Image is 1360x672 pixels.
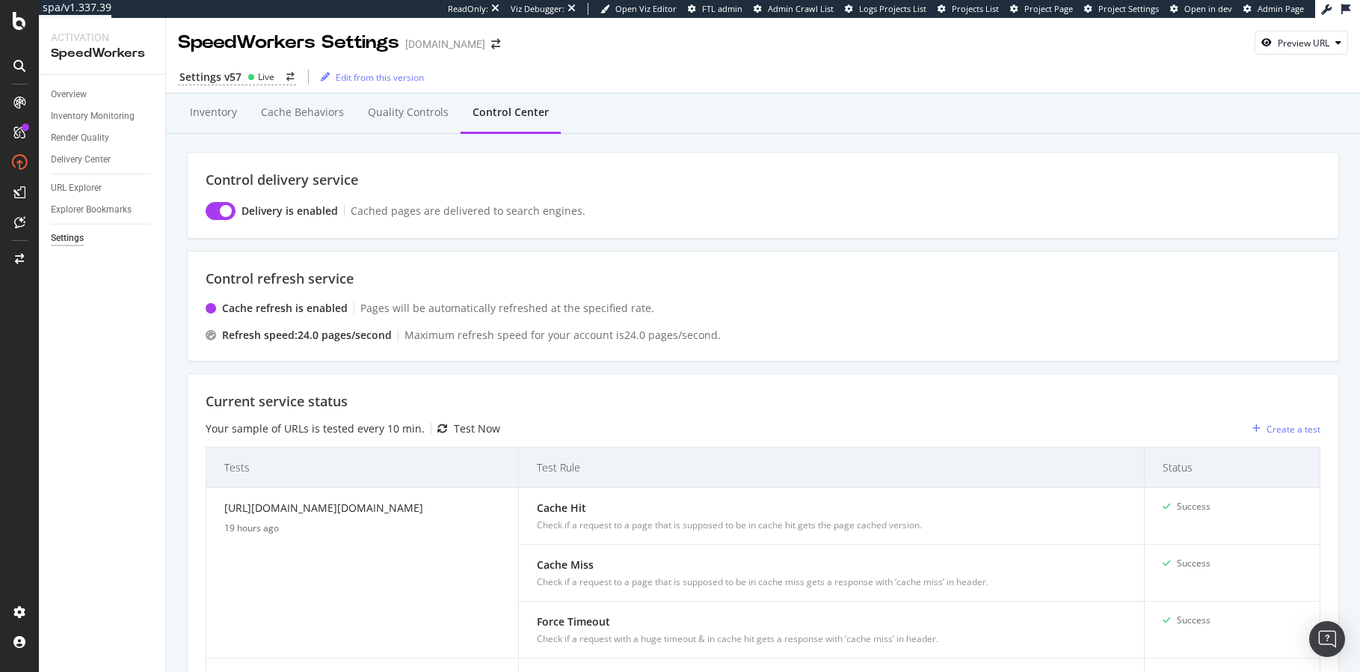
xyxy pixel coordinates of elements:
[336,71,424,84] div: Edit from this version
[51,109,135,124] div: Inventory Monitoring
[1177,614,1210,627] div: Success
[1170,3,1232,15] a: Open in dev
[1267,423,1320,436] div: Create a test
[405,37,485,52] div: [DOMAIN_NAME]
[537,632,1126,646] div: Check if a request with a huge timeout & in cache hit gets a response with ‘cache miss’ in header.
[51,130,109,146] div: Render Quality
[315,65,424,89] button: Edit from this version
[241,204,338,219] div: Delivery is enabled
[537,500,1126,516] div: Cache Hit
[845,3,926,15] a: Logs Projects List
[51,230,84,246] div: Settings
[1177,557,1210,570] div: Success
[537,614,1126,629] div: Force Timeout
[178,30,399,55] div: SpeedWorkers Settings
[1024,3,1073,14] span: Project Page
[206,421,425,436] div: Your sample of URLs is tested every 10 min.
[51,230,155,246] a: Settings
[51,202,132,218] div: Explorer Bookmarks
[51,87,87,103] div: Overview
[206,392,1320,412] div: Current service status
[1184,3,1232,14] span: Open in dev
[179,70,241,85] div: Settings v57
[190,105,237,120] div: Inventory
[206,269,1320,289] div: Control refresh service
[1309,621,1345,657] div: Open Intercom Messenger
[51,180,155,196] a: URL Explorer
[1243,3,1304,15] a: Admin Page
[51,180,102,196] div: URL Explorer
[51,130,155,146] a: Render Quality
[1177,500,1210,513] div: Success
[51,152,155,168] a: Delivery Center
[702,3,742,14] span: FTL admin
[206,171,1320,190] div: Control delivery service
[51,87,155,103] a: Overview
[258,70,274,83] div: Live
[511,3,564,15] div: Viz Debugger:
[1255,31,1348,55] button: Preview URL
[454,421,500,436] div: Test Now
[224,459,496,475] span: Tests
[1098,3,1159,14] span: Project Settings
[1278,37,1329,49] div: Preview URL
[952,3,999,14] span: Projects List
[51,202,155,218] a: Explorer Bookmarks
[286,73,295,82] div: arrow-right-arrow-left
[537,575,1126,589] div: Check if a request to a page that is supposed to be in cache miss gets a response with ‘cache mis...
[473,105,549,120] div: Control Center
[222,301,348,316] div: Cache refresh is enabled
[448,3,488,15] div: ReadOnly:
[368,105,449,120] div: Quality Controls
[51,109,155,124] a: Inventory Monitoring
[404,328,721,343] div: Maximum refresh speed for your account is 24.0 pages /second.
[222,328,392,343] div: Refresh speed: 24.0 pages /second
[537,557,1126,572] div: Cache Miss
[600,3,677,15] a: Open Viz Editor
[615,3,677,14] span: Open Viz Editor
[688,3,742,15] a: FTL admin
[768,3,834,14] span: Admin Crawl List
[1010,3,1073,15] a: Project Page
[224,522,500,535] div: 19 hours ago
[51,152,111,168] div: Delivery Center
[1084,3,1159,15] a: Project Settings
[537,459,1122,475] span: Test Rule
[224,500,500,522] div: [URL][DOMAIN_NAME][DOMAIN_NAME]
[51,30,153,45] div: Activation
[754,3,834,15] a: Admin Crawl List
[1163,459,1298,475] span: Status
[51,45,153,62] div: SpeedWorkers
[1246,417,1320,441] button: Create a test
[351,204,585,219] div: Cached pages are delivered to search engines.
[859,3,926,14] span: Logs Projects List
[537,519,1126,532] div: Check if a request to a page that is supposed to be in cache hit gets the page cached version.
[360,301,654,316] div: Pages will be automatically refreshed at the specified rate.
[261,105,344,120] div: Cache behaviors
[1258,3,1304,14] span: Admin Page
[938,3,999,15] a: Projects List
[491,39,500,49] div: arrow-right-arrow-left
